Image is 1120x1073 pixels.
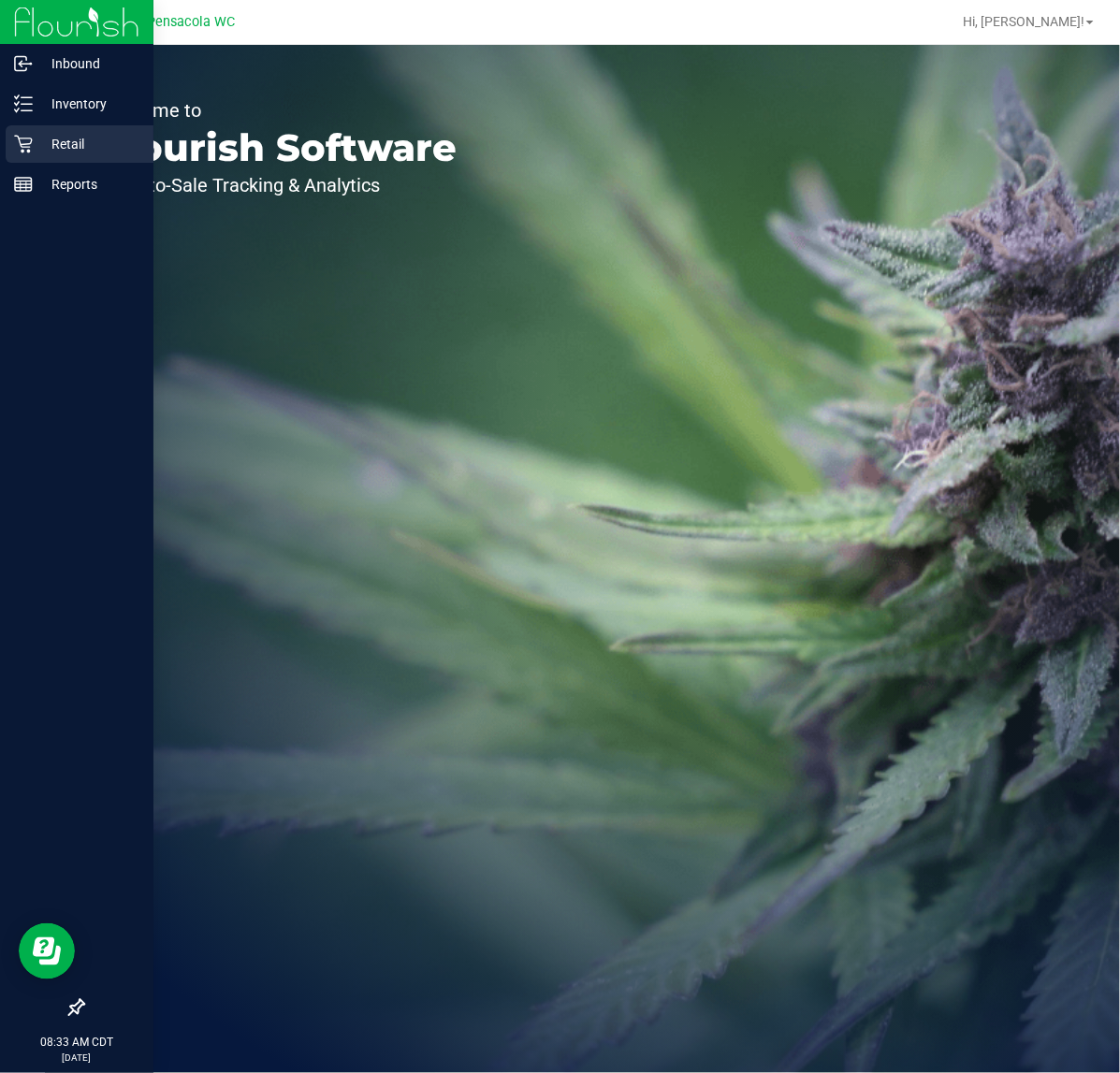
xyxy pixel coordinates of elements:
p: Reports [33,173,145,196]
p: Retail [33,133,145,155]
inline-svg: Reports [14,175,33,194]
p: Flourish Software [101,129,457,167]
p: Seed-to-Sale Tracking & Analytics [101,176,457,195]
p: Welcome to [101,101,457,120]
p: Inventory [33,93,145,115]
p: [DATE] [8,1051,145,1065]
span: Pensacola WC [147,14,235,30]
span: Hi, [PERSON_NAME]! [963,14,1084,29]
inline-svg: Retail [14,135,33,153]
iframe: Resource center [19,923,75,979]
p: Inbound [33,52,145,75]
inline-svg: Inbound [14,54,33,73]
inline-svg: Inventory [14,94,33,113]
p: 08:33 AM CDT [8,1034,145,1051]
